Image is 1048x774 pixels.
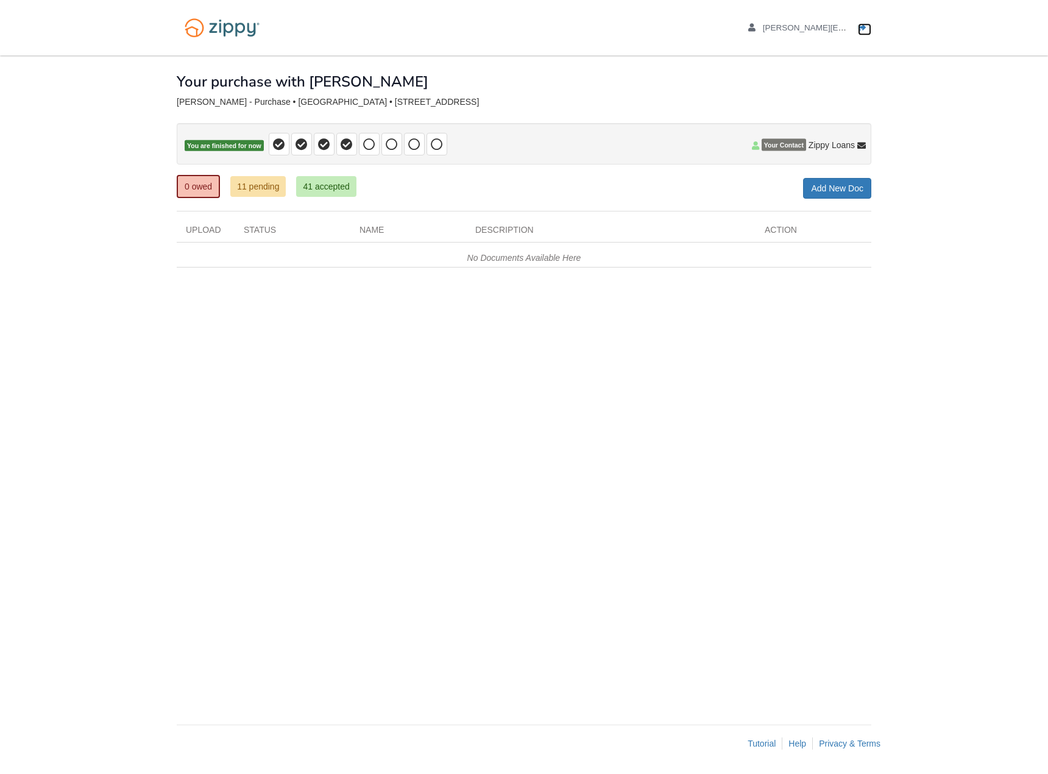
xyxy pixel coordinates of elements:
a: edit profile [748,23,970,35]
a: Add New Doc [803,178,871,199]
span: sanders.elise20@gmail.com [763,23,970,32]
img: Logo [177,12,267,43]
a: 0 owed [177,175,220,198]
a: 11 pending [230,176,286,197]
h1: Your purchase with [PERSON_NAME] [177,74,428,90]
div: [PERSON_NAME] - Purchase • [GEOGRAPHIC_DATA] • [STREET_ADDRESS] [177,97,871,107]
a: Privacy & Terms [819,739,880,748]
div: Upload [177,224,235,242]
div: Action [756,224,871,242]
em: No Documents Available Here [467,253,581,263]
div: Status [235,224,350,242]
a: Tutorial [748,739,776,748]
span: You are finished for now [185,140,264,152]
div: Description [466,224,756,242]
span: Zippy Loans [809,139,855,151]
span: Your Contact [762,139,806,151]
a: Log out [858,23,871,35]
a: Help [788,739,806,748]
a: 41 accepted [296,176,356,197]
div: Name [350,224,466,242]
